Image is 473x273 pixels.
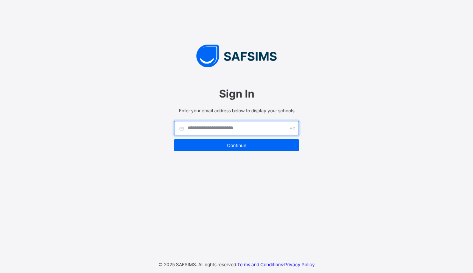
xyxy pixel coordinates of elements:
a: Privacy Policy [284,262,315,267]
span: · [237,262,315,267]
span: Sign In [174,87,299,100]
img: SAFSIMS Logo [166,45,307,67]
span: Enter your email address below to display your schools [174,108,299,113]
a: Terms and Conditions [237,262,283,267]
span: Continue [180,143,293,148]
span: © 2025 SAFSIMS. All rights reserved. [159,262,237,267]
